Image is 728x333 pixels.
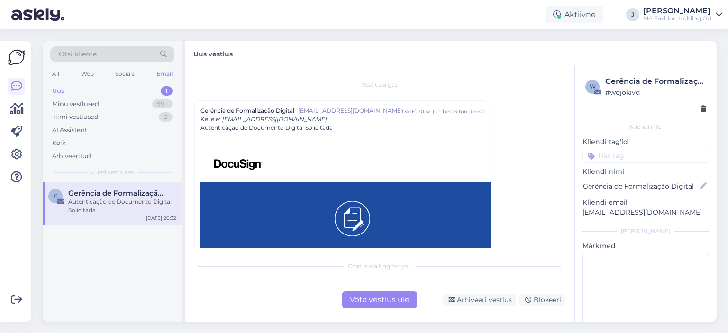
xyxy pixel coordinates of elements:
p: Kliendi tag'id [582,137,709,147]
p: Kliendi nimi [582,167,709,177]
div: AI Assistent [52,126,87,135]
span: w [590,83,596,90]
div: Uus [52,86,64,96]
div: 1 [161,86,173,96]
div: # wdjokivd [605,87,706,98]
div: All [50,68,61,80]
div: [DATE] 20:32 [146,215,176,222]
span: Gerência de Formalização Digital [200,107,294,115]
div: Web [79,68,96,80]
div: Aktiivne [546,6,603,23]
div: J [626,8,639,21]
div: Tiimi vestlused [52,112,99,122]
img: Documento [335,201,370,236]
div: Chat is waiting for you [194,262,565,270]
p: Märkmed [582,241,709,251]
div: 0 [159,112,173,122]
span: G [54,192,58,199]
img: Logo [210,156,265,172]
div: Minu vestlused [52,99,99,109]
input: Lisa tag [582,149,709,163]
span: Gerência de Formalização Digital [68,189,167,198]
div: Arhiveeritud [52,152,91,161]
div: Kliendi info [582,123,709,131]
div: Vestlus algas [194,81,565,89]
div: ( umbes 13 tunni eest ) [433,108,485,115]
div: Võta vestlus üle [342,291,417,308]
a: [PERSON_NAME]MA Fashion Holding OÜ [643,7,722,22]
div: 99+ [152,99,173,109]
div: MA Fashion Holding OÜ [643,15,712,22]
p: Seu documento digital está pronto para análise e assinatura. [210,246,494,256]
p: [EMAIL_ADDRESS][DOMAIN_NAME] [582,207,709,217]
div: [PERSON_NAME] [582,227,709,235]
span: [EMAIL_ADDRESS][DOMAIN_NAME] [298,107,400,115]
label: Uus vestlus [193,46,233,59]
p: Kliendi email [582,198,709,207]
div: Autenticação de Documento Digital Solicitada [68,198,176,215]
div: Kõik [52,138,66,148]
input: Lisa nimi [583,181,698,191]
div: Arhiveeri vestlus [443,294,516,306]
div: Email [155,68,174,80]
div: Socials [113,68,136,80]
span: Uued vestlused [91,168,135,177]
span: Autenticação de Documento Digital Solicitada [200,124,333,132]
div: [DATE] 20:32 [400,108,431,115]
div: Blokeeri [519,294,565,306]
span: Otsi kliente [59,49,97,59]
div: Gerência de Formalização Digital [605,76,706,87]
img: Askly Logo [8,48,26,66]
div: [PERSON_NAME] [643,7,712,15]
span: [EMAIL_ADDRESS][DOMAIN_NAME] [222,116,327,123]
span: Kellele : [200,116,220,123]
